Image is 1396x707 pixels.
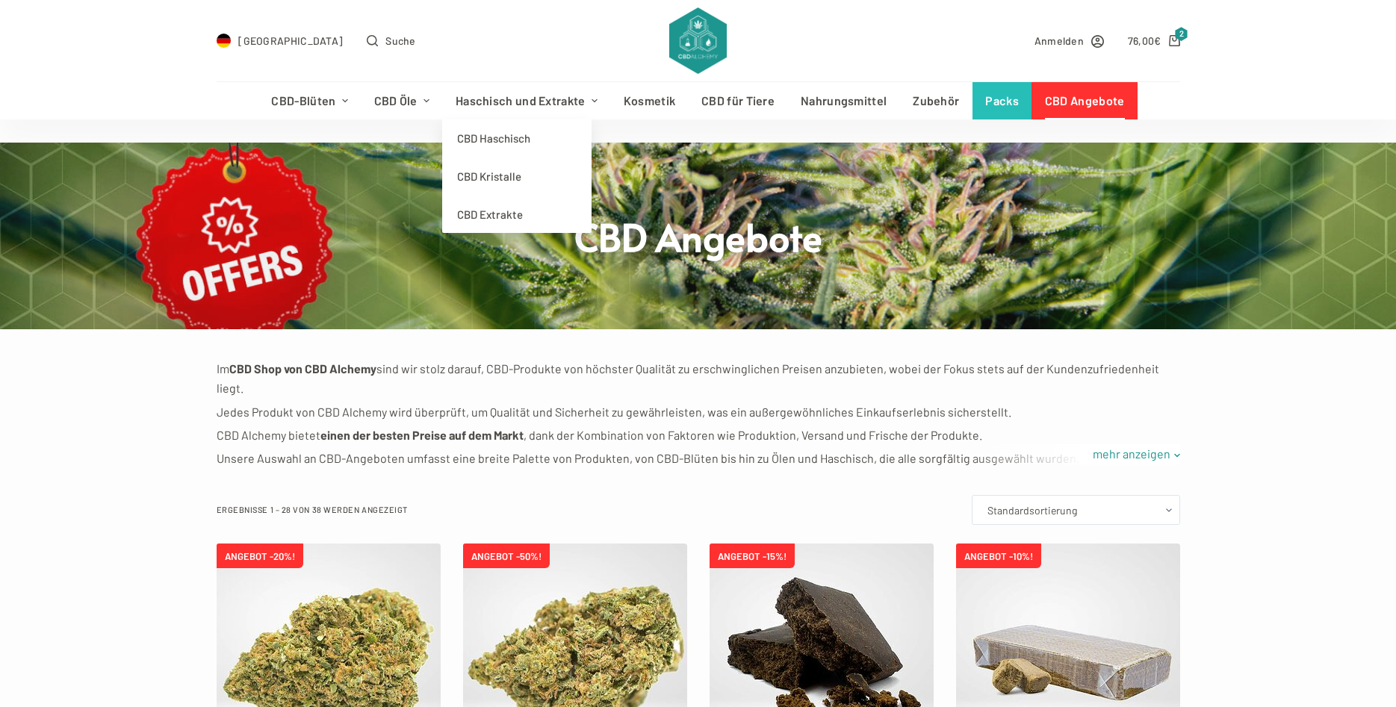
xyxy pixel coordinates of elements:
p: Ergebnisse 1 – 28 von 38 werden angezeigt [217,503,409,517]
p: CBD Alchemy bietet , dank der Kombination von Faktoren wie Produktion, Versand und Frische der Pr... [217,426,1180,445]
a: CBD-Blüten [258,82,361,119]
a: CBD für Tiere [689,82,788,119]
span: ANGEBOT -50%! [463,544,550,568]
span: ANGEBOT -15%! [710,544,795,568]
span: Suche [385,32,416,49]
p: Unsere Auswahl an CBD-Angeboten umfasst eine breite Palette von Produkten, von CBD-Blüten bis hin... [217,449,1180,508]
p: Im sind wir stolz darauf, CBD-Produkte von höchster Qualität zu erschwinglichen Preisen anzubiete... [217,359,1180,399]
a: mehr anzeigen [1083,444,1180,464]
a: Select Country [217,32,344,49]
span: ANGEBOT -10%! [956,544,1041,568]
img: CBD Alchemy [669,7,727,74]
span: [GEOGRAPHIC_DATA] [238,32,343,49]
span: Anmelden [1034,32,1084,49]
nav: Header-Menü [258,82,1138,119]
a: Packs [972,82,1032,119]
a: CBD Angebote [1032,82,1138,119]
h1: CBD Angebote [418,212,978,261]
p: Jedes Produkt von CBD Alchemy wird überprüft, um Qualität und Sicherheit zu gewährleisten, was ei... [217,402,1180,422]
img: DE Flag [217,34,232,49]
a: Shopping cart [1128,32,1180,49]
span: € [1154,34,1161,47]
a: Kosmetik [610,82,688,119]
a: CBD Kristalle [442,158,592,196]
button: Open search form [367,32,415,49]
a: Zubehör [900,82,972,119]
a: Anmelden [1034,32,1104,49]
select: Shop-Bestellung [972,495,1180,525]
a: Nahrungsmittel [788,82,900,119]
a: Haschisch und Extrakte [442,82,610,119]
strong: einen der besten Preise auf dem Markt [320,428,524,442]
span: ANGEBOT -20%! [217,544,303,568]
a: CBD Öle [361,82,442,119]
a: CBD Extrakte [442,196,592,234]
bdi: 76,00 [1128,34,1161,47]
a: CBD Haschisch [442,119,592,158]
span: 2 [1175,27,1188,41]
strong: CBD Shop von CBD Alchemy [229,361,376,376]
